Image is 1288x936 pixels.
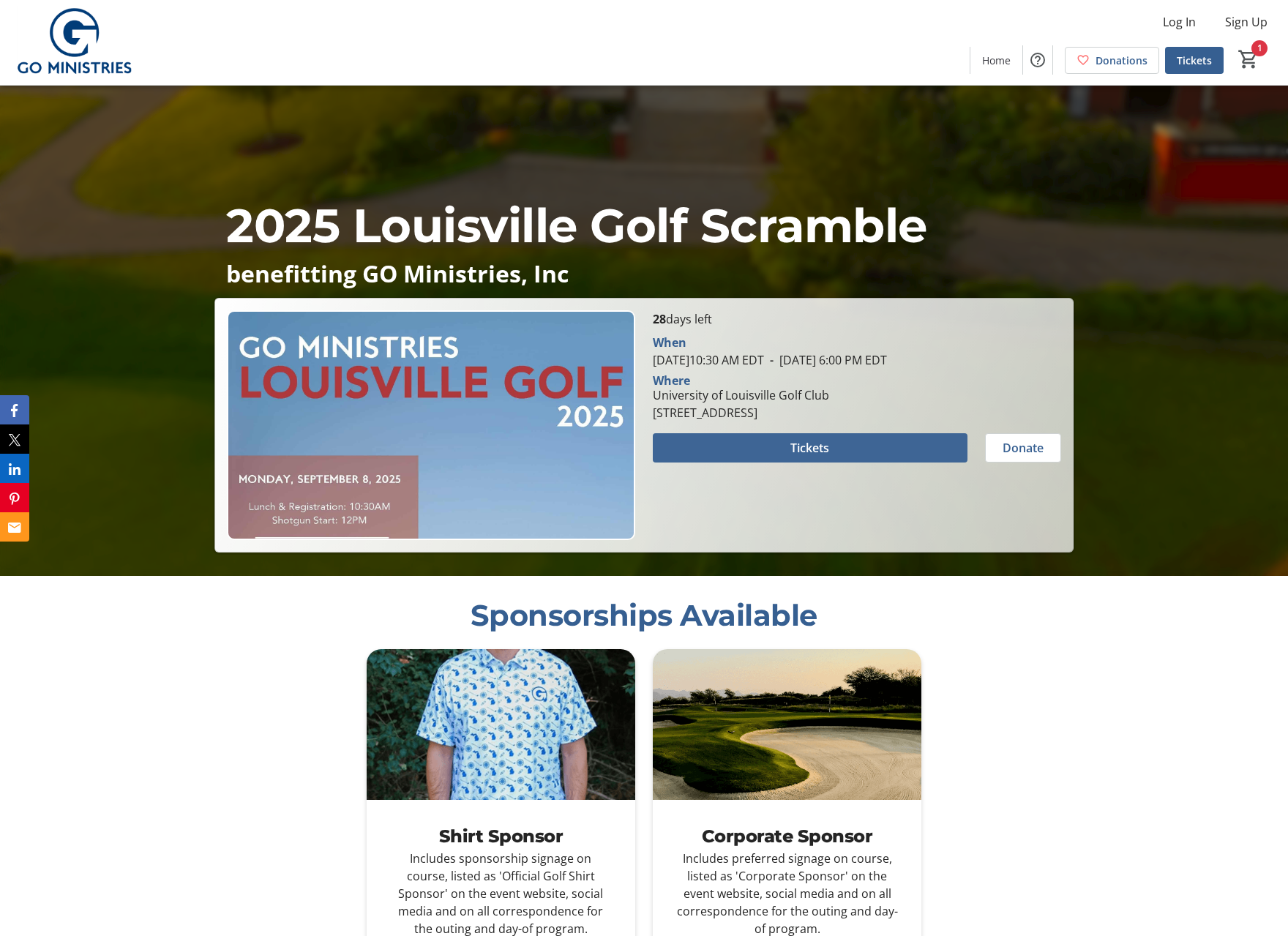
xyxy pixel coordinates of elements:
span: Log In [1163,13,1196,31]
button: Log In [1151,10,1207,34]
button: Tickets [653,433,967,463]
button: Donate [985,433,1061,463]
button: Help [1023,45,1052,75]
p: Sponsorships Available [223,594,1064,637]
span: Sign Up [1225,13,1268,31]
a: Home [970,47,1022,74]
span: Home [982,53,1011,68]
img: Shirt Sponsor [367,649,635,800]
span: Donations [1096,53,1147,68]
img: Campaign CTA Media Photo [227,310,635,540]
div: [STREET_ADDRESS] [653,404,829,422]
span: 28 [653,311,666,327]
div: University of Louisville Golf Club [653,386,829,404]
span: [DATE] 6:00 PM EDT [764,352,887,368]
span: Tickets [1177,53,1212,68]
img: Corporate Sponsor [653,649,921,800]
p: 2025 Louisville Golf Scramble [226,190,1061,261]
a: Donations [1065,47,1159,74]
a: Tickets [1165,47,1224,74]
img: GO Ministries, Inc's Logo [9,6,139,79]
div: Shirt Sponsor [390,823,612,850]
div: Where [653,375,690,386]
span: Tickets [790,439,829,457]
p: days left [653,310,1061,328]
div: When [653,334,686,351]
span: - [764,352,779,368]
span: Donate [1003,439,1044,457]
span: [DATE] 10:30 AM EDT [653,352,764,368]
p: benefitting GO Ministries, Inc [226,261,1061,286]
div: Corporate Sponsor [676,823,898,850]
button: Sign Up [1213,10,1279,34]
button: Cart [1235,46,1262,72]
